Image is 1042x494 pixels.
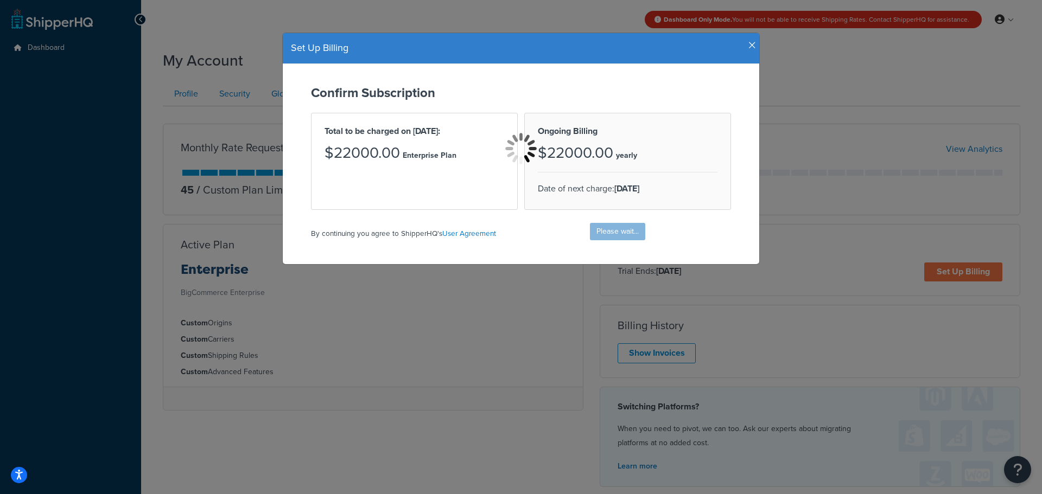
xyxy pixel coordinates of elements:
h2: Ongoing Billing [538,126,717,136]
h3: $22000.00 [325,145,400,162]
p: yearly [616,148,637,163]
h4: Set Up Billing [291,41,751,55]
h3: $22000.00 [538,145,613,162]
h2: Total to be charged on [DATE]: [325,126,504,136]
small: By continuing you agree to ShipperHQ's [311,226,496,241]
p: Enterprise Plan [403,148,456,163]
strong: [DATE] [614,182,639,195]
p: Date of next charge: [538,181,717,196]
a: User Agreement [442,228,496,239]
h2: Confirm Subscription [311,86,731,100]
